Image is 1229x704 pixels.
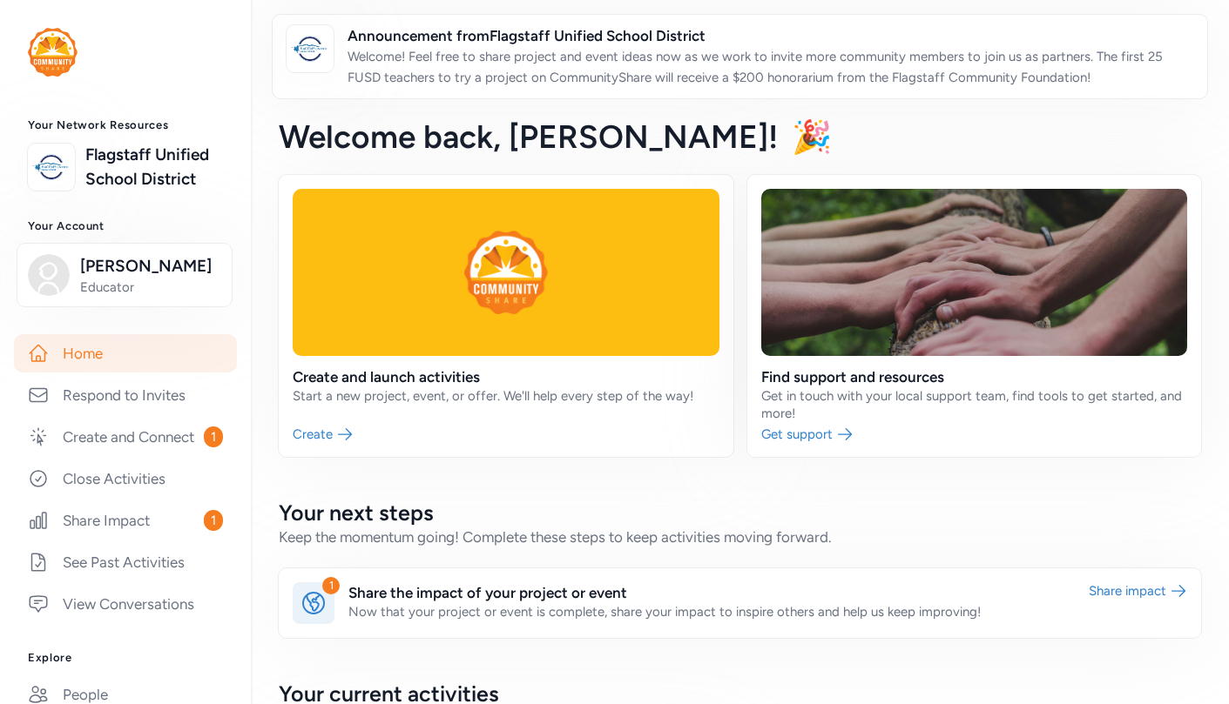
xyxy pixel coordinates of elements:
img: logo [32,148,71,186]
a: View Conversations [14,585,237,623]
span: 1 [204,510,223,531]
a: Close Activities [14,459,237,498]
a: Share Impact1 [14,501,237,540]
a: Home [14,334,237,372]
h3: Your Account [28,219,223,233]
a: Create and Connect1 [14,418,237,456]
span: Welcome back , [PERSON_NAME]! [279,117,778,156]
a: See Past Activities [14,543,237,581]
button: [PERSON_NAME]Educator [17,243,233,307]
img: logo [291,30,329,68]
span: 1 [204,426,223,447]
span: Announcement from Flagstaff Unified School District [348,25,1193,46]
h3: Explore [28,651,223,665]
span: Educator [80,278,221,296]
span: 🎉 [792,117,832,156]
h2: Your next steps [279,499,1201,526]
span: [PERSON_NAME] [80,254,221,278]
a: Flagstaff Unified School District [85,143,223,191]
h3: Your Network Resources [28,118,223,132]
div: 1 [322,577,340,594]
a: Respond to Invites [14,376,237,414]
p: Welcome! Feel free to share project and event ideas now as we work to invite more community membe... [348,46,1193,88]
div: Keep the momentum going! Complete these steps to keep activities moving forward. [279,526,1201,547]
img: logo [28,28,78,77]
